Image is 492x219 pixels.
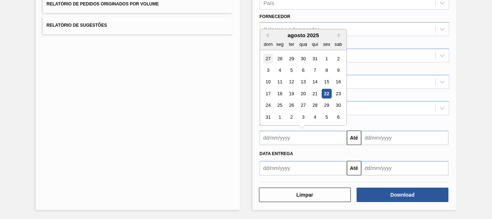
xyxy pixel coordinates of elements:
div: Choose quinta-feira, 7 de agosto de 2025 [310,65,319,75]
div: Choose quarta-feira, 27 de agosto de 2025 [298,101,308,110]
div: Choose sábado, 23 de agosto de 2025 [333,89,343,98]
div: month 2025-08 [262,53,344,123]
div: Selecione o fornecedor [264,26,319,32]
input: dd/mm/yyyy [260,161,347,175]
div: Choose quarta-feira, 6 de agosto de 2025 [298,65,308,75]
div: Choose terça-feira, 12 de agosto de 2025 [286,77,296,87]
button: Next Month [338,33,343,38]
div: Choose sexta-feira, 8 de agosto de 2025 [322,65,331,75]
div: Choose terça-feira, 19 de agosto de 2025 [286,89,296,98]
div: Choose sexta-feira, 22 de agosto de 2025 [322,89,331,98]
div: Choose quinta-feira, 4 de setembro de 2025 [310,112,319,122]
div: Choose segunda-feira, 25 de agosto de 2025 [275,101,285,110]
div: Choose sexta-feira, 1 de agosto de 2025 [322,54,331,63]
div: ter [286,39,296,49]
input: dd/mm/yyyy [361,161,448,175]
div: Choose domingo, 17 de agosto de 2025 [263,89,273,98]
div: Choose sexta-feira, 15 de agosto de 2025 [322,77,331,87]
div: qui [310,39,319,49]
input: dd/mm/yyyy [260,131,347,145]
div: Choose sábado, 9 de agosto de 2025 [333,65,343,75]
div: Choose sábado, 16 de agosto de 2025 [333,77,343,87]
span: Relatório de Pedidos Originados por Volume [46,1,159,6]
div: Choose segunda-feira, 11 de agosto de 2025 [275,77,285,87]
div: Choose quinta-feira, 31 de julho de 2025 [310,54,319,63]
div: Choose domingo, 31 de agosto de 2025 [263,112,273,122]
div: Choose sábado, 6 de setembro de 2025 [333,112,343,122]
div: Choose domingo, 10 de agosto de 2025 [263,77,273,87]
button: Até [347,131,361,145]
div: Choose terça-feira, 2 de setembro de 2025 [286,112,296,122]
div: Choose terça-feira, 5 de agosto de 2025 [286,65,296,75]
button: Até [347,161,361,175]
div: Choose quarta-feira, 20 de agosto de 2025 [298,89,308,98]
div: Choose terça-feira, 29 de julho de 2025 [286,54,296,63]
div: qua [298,39,308,49]
input: dd/mm/yyyy [361,131,448,145]
span: Relatório de Sugestões [46,23,107,28]
div: Choose quinta-feira, 21 de agosto de 2025 [310,89,319,98]
div: Choose sábado, 30 de agosto de 2025 [333,101,343,110]
div: Choose sábado, 2 de agosto de 2025 [333,54,343,63]
div: sab [333,39,343,49]
div: Choose segunda-feira, 1 de setembro de 2025 [275,112,285,122]
div: sex [322,39,331,49]
button: Previous Month [264,33,269,38]
div: Choose quinta-feira, 14 de agosto de 2025 [310,77,319,87]
div: Choose domingo, 3 de agosto de 2025 [263,65,273,75]
div: Choose quinta-feira, 28 de agosto de 2025 [310,101,319,110]
div: Choose quarta-feira, 13 de agosto de 2025 [298,77,308,87]
div: Choose quarta-feira, 30 de julho de 2025 [298,54,308,63]
div: agosto 2025 [260,32,346,38]
div: seg [275,39,285,49]
div: Choose quarta-feira, 3 de setembro de 2025 [298,112,308,122]
label: Fornecedor [260,14,290,19]
button: Download [357,188,448,202]
div: dom [263,39,273,49]
div: Choose segunda-feira, 28 de julho de 2025 [275,54,285,63]
div: Choose sexta-feira, 5 de setembro de 2025 [322,112,331,122]
span: Data entrega [260,151,293,156]
div: Choose domingo, 24 de agosto de 2025 [263,101,273,110]
div: Choose segunda-feira, 4 de agosto de 2025 [275,65,285,75]
div: Choose sexta-feira, 29 de agosto de 2025 [322,101,331,110]
div: Choose terça-feira, 26 de agosto de 2025 [286,101,296,110]
div: Choose domingo, 27 de julho de 2025 [263,54,273,63]
div: Choose segunda-feira, 18 de agosto de 2025 [275,89,285,98]
button: Limpar [259,188,351,202]
button: Relatório de Sugestões [43,17,232,34]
